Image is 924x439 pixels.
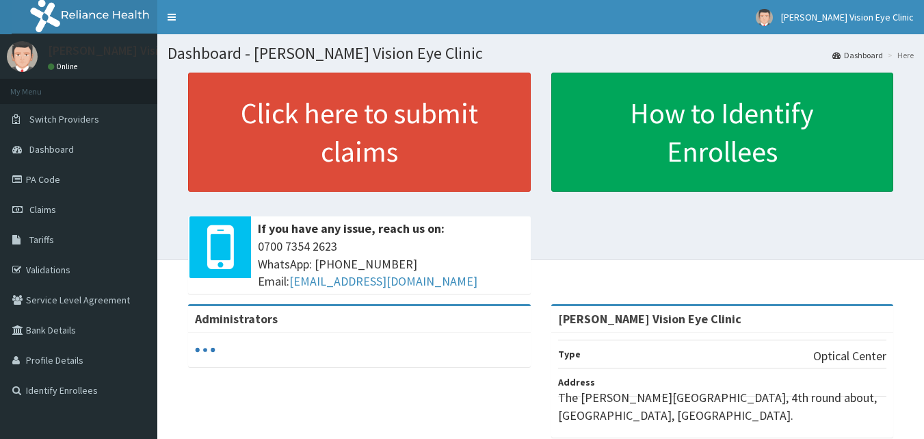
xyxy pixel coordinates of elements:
[781,11,914,23] span: [PERSON_NAME] Vision Eye Clinic
[48,62,81,71] a: Online
[48,45,225,57] p: [PERSON_NAME] Vision Eye Clinic
[258,238,524,290] span: 0700 7354 2623 WhatsApp: [PHONE_NUMBER] Email:
[813,347,886,365] p: Optical Center
[558,376,595,388] b: Address
[558,389,887,424] p: The [PERSON_NAME][GEOGRAPHIC_DATA], 4th round about, [GEOGRAPHIC_DATA], [GEOGRAPHIC_DATA].
[29,113,99,125] span: Switch Providers
[29,143,74,155] span: Dashboard
[258,221,445,236] b: If you have any issue, reach us on:
[756,9,773,26] img: User Image
[558,348,581,360] b: Type
[195,340,215,360] svg: audio-loading
[558,311,741,327] strong: [PERSON_NAME] Vision Eye Clinic
[195,311,278,327] b: Administrators
[29,203,56,216] span: Claims
[188,73,531,192] a: Click here to submit claims
[832,49,883,61] a: Dashboard
[884,49,914,61] li: Here
[7,41,38,72] img: User Image
[168,45,914,62] h1: Dashboard - [PERSON_NAME] Vision Eye Clinic
[29,234,54,246] span: Tariffs
[289,273,477,289] a: [EMAIL_ADDRESS][DOMAIN_NAME]
[551,73,894,192] a: How to Identify Enrollees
